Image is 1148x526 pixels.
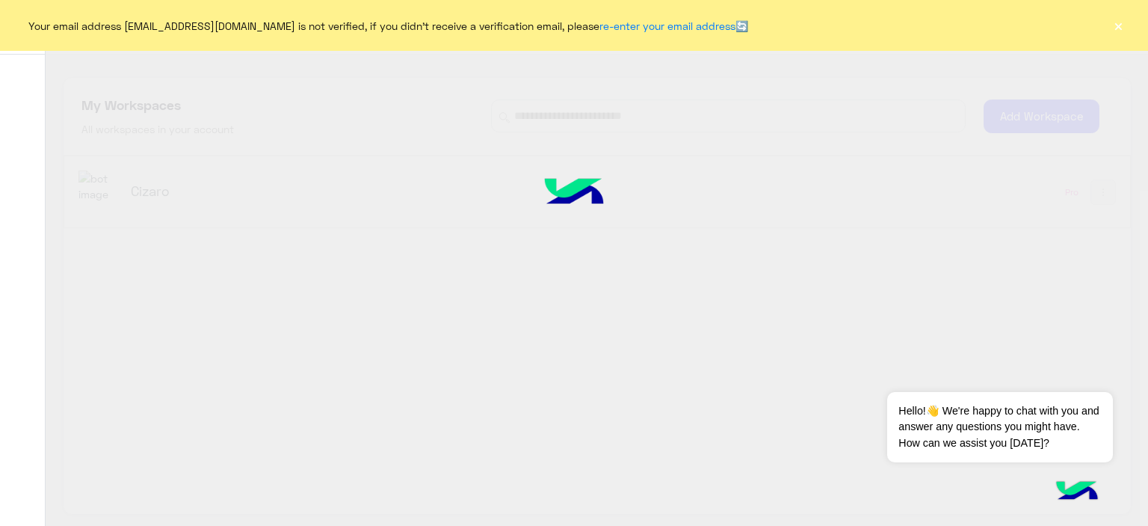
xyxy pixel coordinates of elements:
[887,392,1112,462] span: Hello!👋 We're happy to chat with you and answer any questions you might have. How can we assist y...
[599,19,735,32] a: re-enter your email address
[28,18,748,34] span: Your email address [EMAIL_ADDRESS][DOMAIN_NAME] is not verified, if you didn't receive a verifica...
[516,156,631,232] img: hulul-logo.png
[1051,466,1103,519] img: hulul-logo.png
[1111,18,1126,33] button: ×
